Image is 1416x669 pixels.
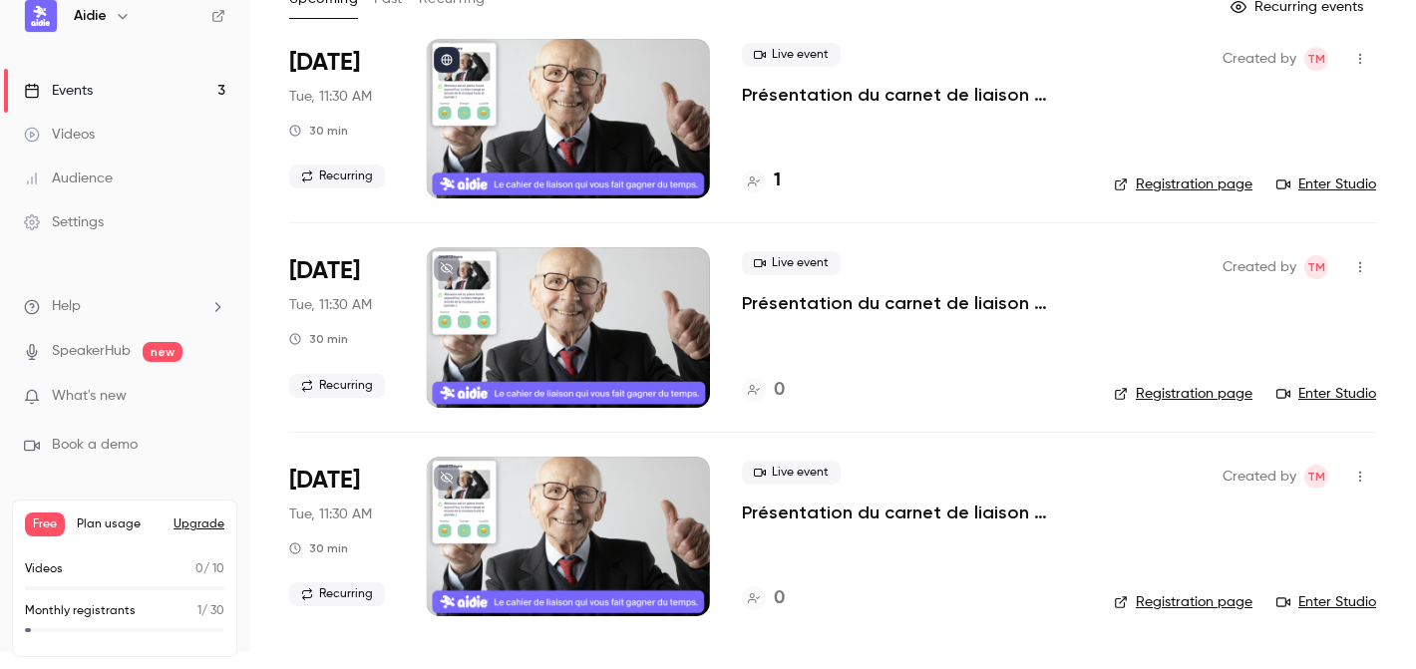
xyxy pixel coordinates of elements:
p: Monthly registrants [25,602,136,620]
span: Created by [1223,465,1296,489]
span: Help [52,296,81,317]
a: Registration page [1114,592,1252,612]
h4: 1 [774,167,781,194]
span: new [143,342,182,362]
span: Recurring [289,582,385,606]
span: TM [1307,47,1325,71]
a: Présentation du carnet de liaison digital Aidie [742,291,1082,315]
h4: 0 [774,377,785,404]
a: Présentation du carnet de liaison digital Aidie [742,83,1082,107]
div: Audience [24,168,113,188]
a: 0 [742,377,785,404]
span: Recurring [289,165,385,188]
div: 30 min [289,540,348,556]
span: [DATE] [289,47,360,79]
p: / 10 [195,560,224,578]
span: Created by [1223,255,1296,279]
div: 30 min [289,123,348,139]
span: Live event [742,461,841,485]
a: 1 [742,167,781,194]
span: Recurring [289,374,385,398]
a: SpeakerHub [52,341,131,362]
p: Videos [25,560,63,578]
div: Settings [24,212,104,232]
span: TM [1307,465,1325,489]
div: Sep 23 Tue, 11:30 AM (Europe/Paris) [289,247,394,407]
div: Sep 9 Tue, 11:30 AM (Europe/Paris) [289,39,394,198]
li: help-dropdown-opener [24,296,225,317]
span: 0 [195,563,203,575]
span: Tue, 11:30 AM [289,87,372,107]
span: Tue, 11:30 AM [289,295,372,315]
a: Enter Studio [1276,174,1376,194]
span: Théo Masini [1304,255,1328,279]
p: / 30 [197,602,224,620]
span: 1 [197,605,201,617]
span: Théo Masini [1304,465,1328,489]
a: Registration page [1114,174,1252,194]
h4: 0 [774,585,785,612]
button: Upgrade [174,516,224,532]
iframe: Noticeable Trigger [201,388,225,406]
a: Enter Studio [1276,592,1376,612]
span: [DATE] [289,465,360,497]
a: Présentation du carnet de liaison digital Aidie [742,501,1082,524]
div: Oct 7 Tue, 11:30 AM (Europe/Paris) [289,457,394,616]
span: Plan usage [77,516,162,532]
a: 0 [742,585,785,612]
span: Free [25,512,65,536]
span: Live event [742,251,841,275]
div: Events [24,81,93,101]
a: Registration page [1114,384,1252,404]
h6: Aidie [74,6,107,26]
span: TM [1307,255,1325,279]
span: Théo Masini [1304,47,1328,71]
span: Book a demo [52,435,138,456]
span: Tue, 11:30 AM [289,504,372,524]
span: Created by [1223,47,1296,71]
div: 30 min [289,331,348,347]
span: Live event [742,43,841,67]
span: [DATE] [289,255,360,287]
span: What's new [52,386,127,407]
a: Enter Studio [1276,384,1376,404]
div: Videos [24,125,95,145]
